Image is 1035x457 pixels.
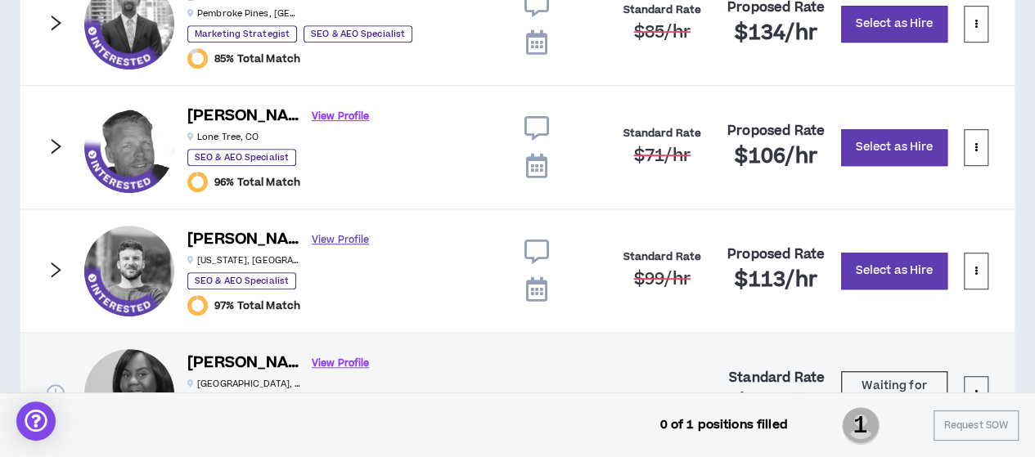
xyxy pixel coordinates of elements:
[187,228,302,252] h6: [PERSON_NAME]
[304,25,412,43] p: SEO & AEO Specialist
[312,349,369,378] a: View Profile
[214,299,300,312] span: 97% Total Match
[47,14,65,32] span: right
[214,176,300,189] span: 96% Total Match
[187,105,302,128] h6: [PERSON_NAME]
[634,267,691,291] span: $99 /hr
[187,254,302,267] p: [US_STATE] , [GEOGRAPHIC_DATA]
[841,371,947,417] button: Waiting for Proposal
[47,137,65,155] span: right
[735,19,817,47] span: $134 /hr
[634,144,691,168] span: $71 /hr
[841,253,947,289] button: Select as Hire
[84,349,174,439] div: Tricia A.
[187,25,297,43] p: Marketing Strategist
[187,272,296,289] p: SEO & AEO Specialist
[735,142,817,171] span: $106 /hr
[934,410,1019,441] button: Request SOW
[727,123,825,139] h4: Proposed Rate
[659,416,787,434] p: 0 of 1 positions filled
[47,261,65,279] span: right
[735,266,817,294] span: $113 /hr
[312,102,369,131] a: View Profile
[312,226,369,254] a: View Profile
[187,378,302,390] p: [GEOGRAPHIC_DATA] , [GEOGRAPHIC_DATA]
[47,384,65,402] span: clock-circle
[841,129,947,166] button: Select as Hire
[187,7,302,20] p: Pembroke Pines , [GEOGRAPHIC_DATA]
[623,251,701,263] h4: Standard Rate
[16,401,56,441] div: Open Intercom Messenger
[187,352,302,375] h6: [PERSON_NAME]
[841,6,947,43] button: Select as Hire
[187,149,296,166] p: SEO & AEO Specialist
[623,128,701,140] h4: Standard Rate
[736,389,818,418] span: $106 /hr
[727,247,825,262] h4: Proposed Rate
[84,102,174,192] div: Scott J.
[623,4,701,16] h4: Standard Rate
[729,370,825,386] h4: Standard Rate
[84,226,174,316] div: Mark D.
[634,20,691,44] span: $85 /hr
[842,405,880,446] span: 1
[187,131,259,143] p: Lone Tree , CO
[214,52,300,65] span: 85% Total Match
